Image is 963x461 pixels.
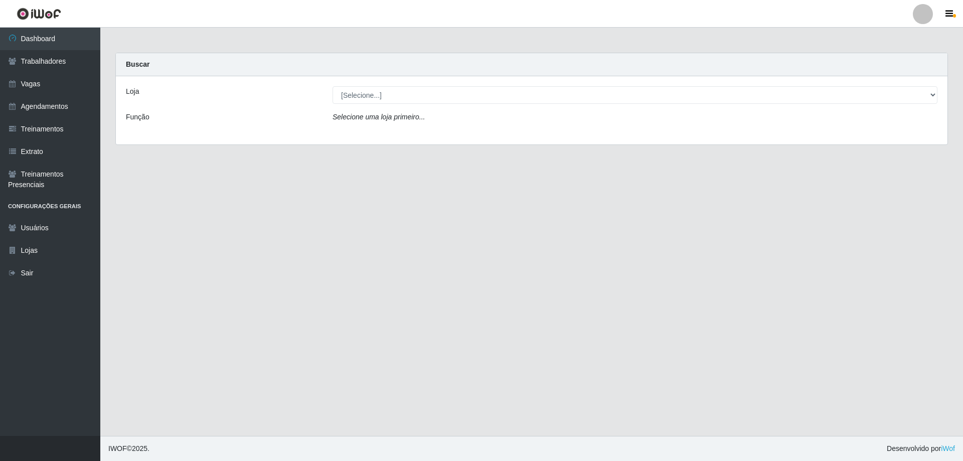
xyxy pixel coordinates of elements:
[333,113,425,121] i: Selecione uma loja primeiro...
[108,444,127,452] span: IWOF
[126,86,139,97] label: Loja
[941,444,955,452] a: iWof
[126,112,149,122] label: Função
[126,60,149,68] strong: Buscar
[17,8,61,20] img: CoreUI Logo
[887,443,955,454] span: Desenvolvido por
[108,443,149,454] span: © 2025 .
